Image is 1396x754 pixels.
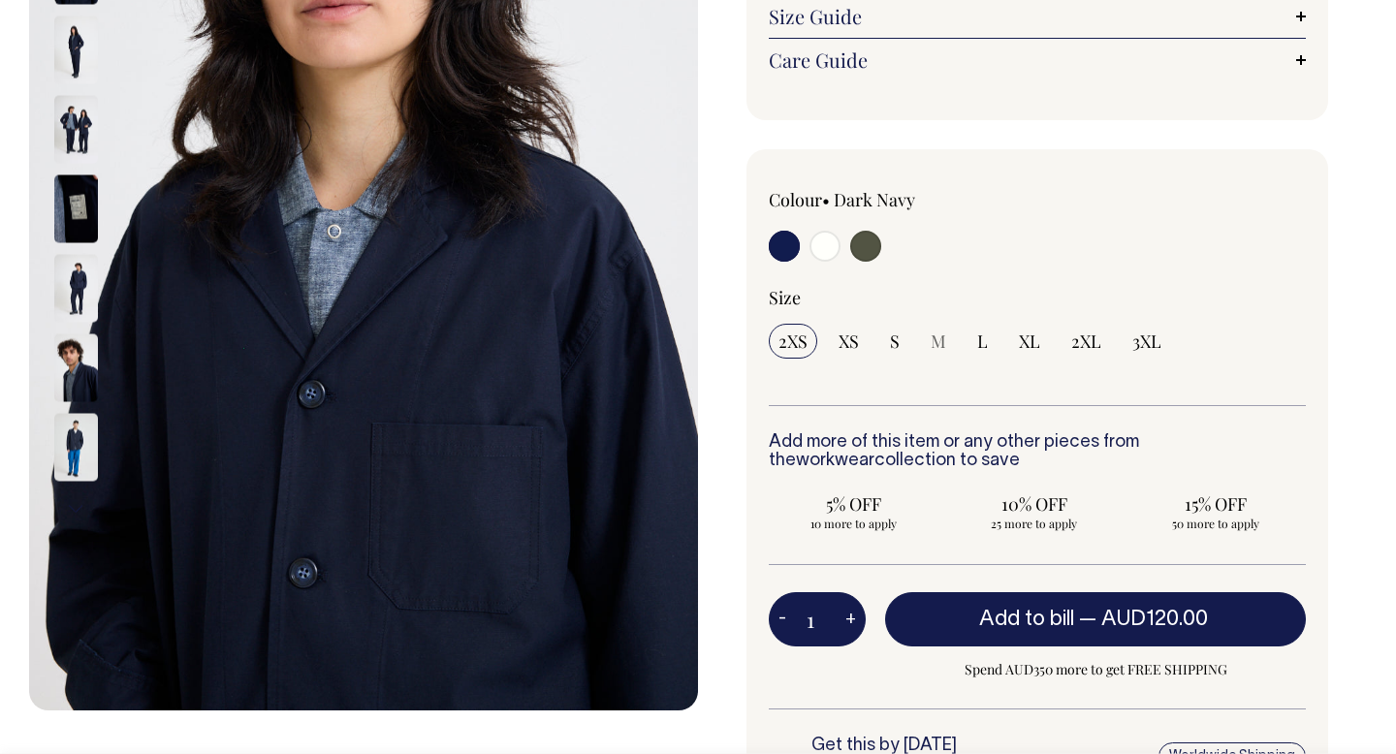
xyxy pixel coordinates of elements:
img: dark-navy [54,16,98,83]
span: 50 more to apply [1140,516,1290,531]
span: 10 more to apply [778,516,929,531]
button: - [769,600,796,639]
div: Size [769,286,1306,309]
label: Dark Navy [834,188,915,211]
span: 3XL [1132,330,1161,353]
input: M [921,324,956,359]
span: Add to bill [979,610,1074,629]
img: dark-navy [54,95,98,163]
span: M [931,330,946,353]
a: Size Guide [769,5,1306,28]
input: XS [829,324,869,359]
span: XS [839,330,859,353]
a: workwear [796,453,874,469]
img: dark-navy [54,333,98,401]
span: 2XS [778,330,808,353]
a: Care Guide [769,48,1306,72]
input: 10% OFF 25 more to apply [950,487,1120,537]
button: + [836,600,866,639]
span: XL [1019,330,1040,353]
h6: Add more of this item or any other pieces from the collection to save [769,433,1306,472]
img: dark-navy [54,174,98,242]
span: — [1079,610,1213,629]
input: 2XS [769,324,817,359]
span: S [890,330,900,353]
input: S [880,324,909,359]
span: AUD120.00 [1101,610,1208,629]
span: 5% OFF [778,492,929,516]
button: Add to bill —AUD120.00 [885,592,1306,646]
span: 2XL [1071,330,1101,353]
span: • [822,188,830,211]
input: 2XL [1062,324,1111,359]
input: 15% OFF 50 more to apply [1130,487,1300,537]
span: 15% OFF [1140,492,1290,516]
span: 25 more to apply [960,516,1110,531]
div: Colour [769,188,984,211]
input: L [968,324,998,359]
span: L [977,330,988,353]
img: dark-navy [54,254,98,322]
button: Next [61,487,90,530]
input: 5% OFF 10 more to apply [769,487,938,537]
input: XL [1009,324,1050,359]
span: Spend AUD350 more to get FREE SHIPPING [885,658,1306,681]
span: 10% OFF [960,492,1110,516]
input: 3XL [1123,324,1171,359]
img: dark-navy [54,413,98,481]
